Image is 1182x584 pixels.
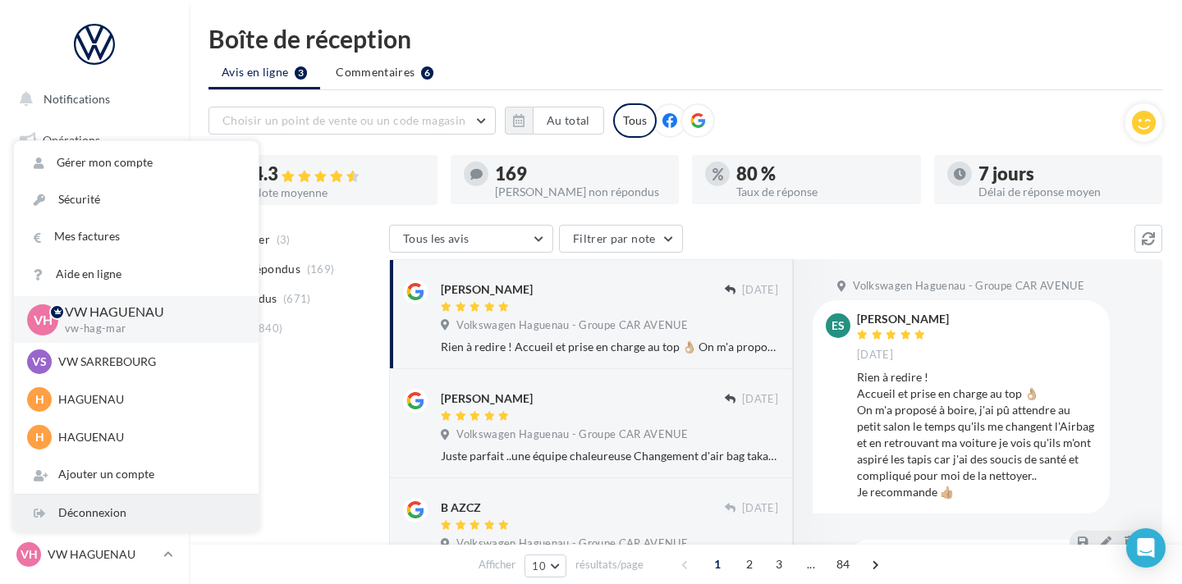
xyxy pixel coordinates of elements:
[277,233,291,246] span: (3)
[978,186,1150,198] div: Délai de réponse moyen
[742,392,778,407] span: [DATE]
[32,354,47,370] span: VS
[441,448,778,464] div: Juste parfait ..une équipe chaleureuse Changement d'air bag takata ...
[58,429,239,445] p: HAGUENAU
[34,310,53,329] span: VH
[44,92,110,106] span: Notifications
[58,354,239,370] p: VW SARREBOURG
[742,501,778,516] span: [DATE]
[10,123,179,157] a: Opérations
[1126,528,1166,568] div: Open Intercom Messenger
[35,429,44,445] span: H
[853,279,1084,294] span: Volkswagen Haguenau - Groupe CAR AVENUE
[10,163,179,198] a: Boîte de réception9
[978,165,1150,183] div: 7 jours
[43,133,100,147] span: Opérations
[441,390,533,407] div: [PERSON_NAME]
[336,64,415,80] span: Commentaires
[65,303,232,322] p: VW HAGUENAU
[389,225,553,253] button: Tous les avis
[224,261,300,277] span: Non répondus
[13,539,176,570] a: VH VW HAGUENAU
[830,551,857,577] span: 84
[532,559,546,573] span: 10
[14,218,259,255] a: Mes factures
[58,391,239,408] p: HAGUENAU
[798,551,824,577] span: ...
[10,369,179,404] a: Calendrier
[736,551,763,577] span: 2
[456,318,688,333] span: Volkswagen Haguenau - Groupe CAR AVENUE
[704,551,731,577] span: 1
[14,256,259,293] a: Aide en ligne
[14,456,259,493] div: Ajouter un compte
[495,165,667,183] div: 169
[505,107,604,135] button: Au total
[10,287,179,322] a: Contacts
[10,82,172,116] button: Notifications
[857,369,1097,500] div: Rien à redire ! Accueil et prise en charge au top 👌🏼 On m'a proposé à boire, j'ai pû attendre au ...
[35,391,44,408] span: H
[441,500,481,516] div: B AZCZ
[10,464,179,513] a: Campagnes DataOnDemand
[253,187,424,198] div: Note moyenne
[857,313,949,325] div: [PERSON_NAME]
[479,557,515,573] span: Afficher
[495,186,667,198] div: [PERSON_NAME] non répondus
[10,247,179,281] a: Campagnes
[613,103,657,138] div: Tous
[736,165,908,183] div: 80 %
[14,144,259,181] a: Gérer mon compte
[441,339,778,355] div: Rien à redire ! Accueil et prise en charge au top 👌🏼 On m'a proposé à boire, j'ai pû attendre au ...
[21,546,38,563] span: VH
[525,554,566,577] button: 10
[222,113,465,127] span: Choisir un point de vente ou un code magasin
[208,26,1162,51] div: Boîte de réception
[10,409,179,458] a: PLV et print personnalisable
[533,107,604,135] button: Au total
[65,322,232,336] p: vw-hag-mar
[421,66,433,80] div: 6
[10,206,179,240] a: Visibilité en ligne
[283,292,311,305] span: (671)
[14,495,259,532] div: Déconnexion
[559,225,683,253] button: Filtrer par note
[253,165,424,184] div: 4.3
[441,281,533,298] div: [PERSON_NAME]
[307,262,335,276] span: (169)
[403,231,470,245] span: Tous les avis
[14,181,259,218] a: Sécurité
[742,283,778,298] span: [DATE]
[736,186,908,198] div: Taux de réponse
[456,536,688,551] span: Volkswagen Haguenau - Groupe CAR AVENUE
[575,557,644,573] span: résultats/page
[766,551,792,577] span: 3
[10,328,179,363] a: Médiathèque
[832,317,845,334] span: ES
[857,348,893,363] span: [DATE]
[48,546,157,563] p: VW HAGUENAU
[456,427,688,442] span: Volkswagen Haguenau - Groupe CAR AVENUE
[208,107,496,135] button: Choisir un point de vente ou un code magasin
